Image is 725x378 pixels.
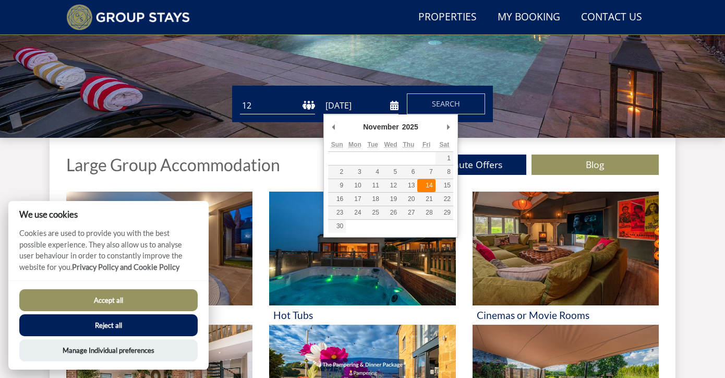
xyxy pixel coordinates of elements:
button: 4 [364,166,382,179]
input: Arrival Date [323,97,398,114]
img: 'Hot Tubs' - Large Group Accommodation Holiday Ideas [269,192,455,305]
button: Manage Individual preferences [19,339,198,361]
button: 21 [417,193,435,206]
a: 'Cinemas or Movie Rooms' - Large Group Accommodation Holiday Ideas Cinemas or Movie Rooms [473,192,659,325]
button: 3 [346,166,364,179]
button: 1 [436,152,453,165]
button: 5 [382,166,400,179]
div: November [361,119,400,135]
a: Contact Us [577,6,646,29]
button: Reject all [19,314,198,336]
button: 19 [382,193,400,206]
button: 11 [364,179,382,192]
img: 'Cinemas or Movie Rooms' - Large Group Accommodation Holiday Ideas [473,192,659,305]
button: 26 [382,206,400,219]
button: 22 [436,193,453,206]
abbr: Sunday [331,141,343,148]
button: 15 [436,179,453,192]
button: 23 [328,206,346,219]
h3: Hot Tubs [273,310,451,321]
button: 10 [346,179,364,192]
span: Search [432,99,460,109]
p: Cookies are used to provide you with the best possible experience. They also allow us to analyse ... [8,228,209,280]
button: 7 [417,166,435,179]
button: 30 [328,220,346,233]
a: Blog [531,155,659,175]
button: Accept all [19,289,198,311]
abbr: Tuesday [367,141,378,148]
img: 'Swimming Pool' - Large Group Accommodation Holiday Ideas [66,192,252,305]
abbr: Friday [422,141,430,148]
button: Previous Month [328,119,339,135]
button: 6 [400,166,417,179]
img: Group Stays [66,4,190,30]
div: 2025 [401,119,420,135]
button: 20 [400,193,417,206]
button: 24 [346,206,364,219]
button: 14 [417,179,435,192]
a: Privacy Policy and Cookie Policy [72,263,179,271]
h2: We use cookies [8,209,209,219]
button: 13 [400,179,417,192]
button: 9 [328,179,346,192]
button: Search [407,93,485,114]
button: 17 [346,193,364,206]
abbr: Monday [348,141,361,148]
a: 'Hot Tubs' - Large Group Accommodation Holiday Ideas Hot Tubs [269,192,455,325]
h3: Cinemas or Movie Rooms [477,310,655,321]
button: 8 [436,166,453,179]
a: My Booking [493,6,564,29]
button: 28 [417,206,435,219]
button: 25 [364,206,382,219]
button: Next Month [443,119,453,135]
button: 18 [364,193,382,206]
button: 12 [382,179,400,192]
abbr: Thursday [403,141,414,148]
a: Properties [414,6,481,29]
button: 16 [328,193,346,206]
a: Last Minute Offers [399,155,526,175]
abbr: Saturday [440,141,450,148]
button: 27 [400,206,417,219]
button: 29 [436,206,453,219]
abbr: Wednesday [384,141,397,148]
a: 'Swimming Pool' - Large Group Accommodation Holiday Ideas Swimming Pool [66,192,252,325]
h1: Large Group Accommodation [66,156,280,174]
button: 2 [328,166,346,179]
